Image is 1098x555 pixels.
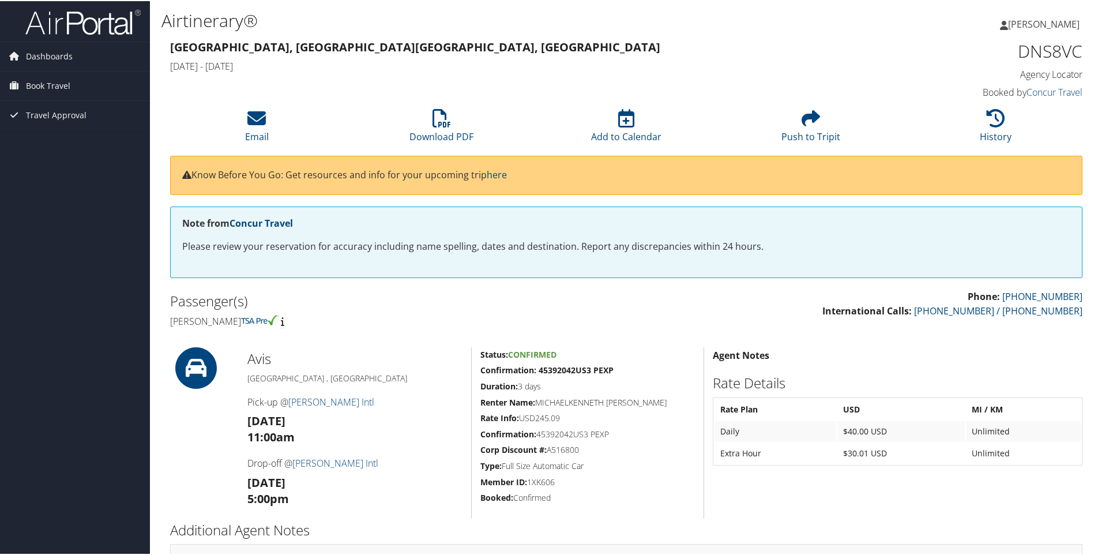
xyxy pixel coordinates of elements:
[1008,17,1080,29] span: [PERSON_NAME]
[822,303,912,316] strong: International Calls:
[715,420,836,441] td: Daily
[25,7,141,35] img: airportal-logo.png
[1002,289,1082,302] a: [PHONE_NUMBER]
[288,395,374,407] a: [PERSON_NAME] Intl
[713,348,769,361] strong: Agent Notes
[968,289,1000,302] strong: Phone:
[241,314,279,324] img: tsa-precheck.png
[182,238,1070,253] p: Please review your reservation for accuracy including name spelling, dates and destination. Repor...
[161,7,781,32] h1: Airtinerary®
[409,114,473,142] a: Download PDF
[713,372,1082,392] h2: Rate Details
[480,491,513,502] strong: Booked:
[487,167,507,180] a: here
[245,114,269,142] a: Email
[480,363,614,374] strong: Confirmation: 45392042US3 PEXP
[837,442,965,463] td: $30.01 USD
[170,290,618,310] h2: Passenger(s)
[480,396,695,407] h5: MICHAELKENNETH [PERSON_NAME]
[867,85,1082,97] h4: Booked by
[980,114,1011,142] a: History
[247,474,285,489] strong: [DATE]
[170,519,1082,539] h2: Additional Agent Notes
[247,372,462,383] h5: [GEOGRAPHIC_DATA] , [GEOGRAPHIC_DATA]
[480,475,695,487] h5: 1XK606
[230,216,293,228] a: Concur Travel
[1000,6,1091,40] a: [PERSON_NAME]
[480,459,695,471] h5: Full Size Automatic Car
[170,314,618,327] h4: [PERSON_NAME]
[182,216,293,228] strong: Note from
[867,67,1082,80] h4: Agency Locator
[247,412,285,427] strong: [DATE]
[715,398,836,419] th: Rate Plan
[480,348,508,359] strong: Status:
[170,38,660,54] strong: [GEOGRAPHIC_DATA], [GEOGRAPHIC_DATA] [GEOGRAPHIC_DATA], [GEOGRAPHIC_DATA]
[247,456,462,468] h4: Drop-off @
[26,41,73,70] span: Dashboards
[182,167,1070,182] p: Know Before You Go: Get resources and info for your upcoming trip
[914,303,1082,316] a: [PHONE_NUMBER] / [PHONE_NUMBER]
[966,398,1081,419] th: MI / KM
[480,411,519,422] strong: Rate Info:
[508,348,556,359] span: Confirmed
[480,411,695,423] h5: USD245.09
[966,420,1081,441] td: Unlimited
[966,442,1081,463] td: Unlimited
[247,428,295,444] strong: 11:00am
[867,38,1082,62] h1: DNS8VC
[480,427,536,438] strong: Confirmation:
[247,395,462,407] h4: Pick-up @
[837,398,965,419] th: USD
[591,114,661,142] a: Add to Calendar
[480,475,527,486] strong: Member ID:
[26,70,70,99] span: Book Travel
[292,456,378,468] a: [PERSON_NAME] Intl
[480,427,695,439] h5: 45392042US3 PEXP
[837,420,965,441] td: $40.00 USD
[480,491,695,502] h5: Confirmed
[247,490,289,505] strong: 5:00pm
[480,459,502,470] strong: Type:
[247,348,462,367] h2: Avis
[1026,85,1082,97] a: Concur Travel
[480,443,695,455] h5: A516800
[480,396,535,407] strong: Renter Name:
[480,380,695,391] h5: 3 days
[26,100,87,129] span: Travel Approval
[715,442,836,463] td: Extra Hour
[480,380,518,391] strong: Duration:
[480,443,547,454] strong: Corp Discount #:
[170,59,850,72] h4: [DATE] - [DATE]
[781,114,840,142] a: Push to Tripit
